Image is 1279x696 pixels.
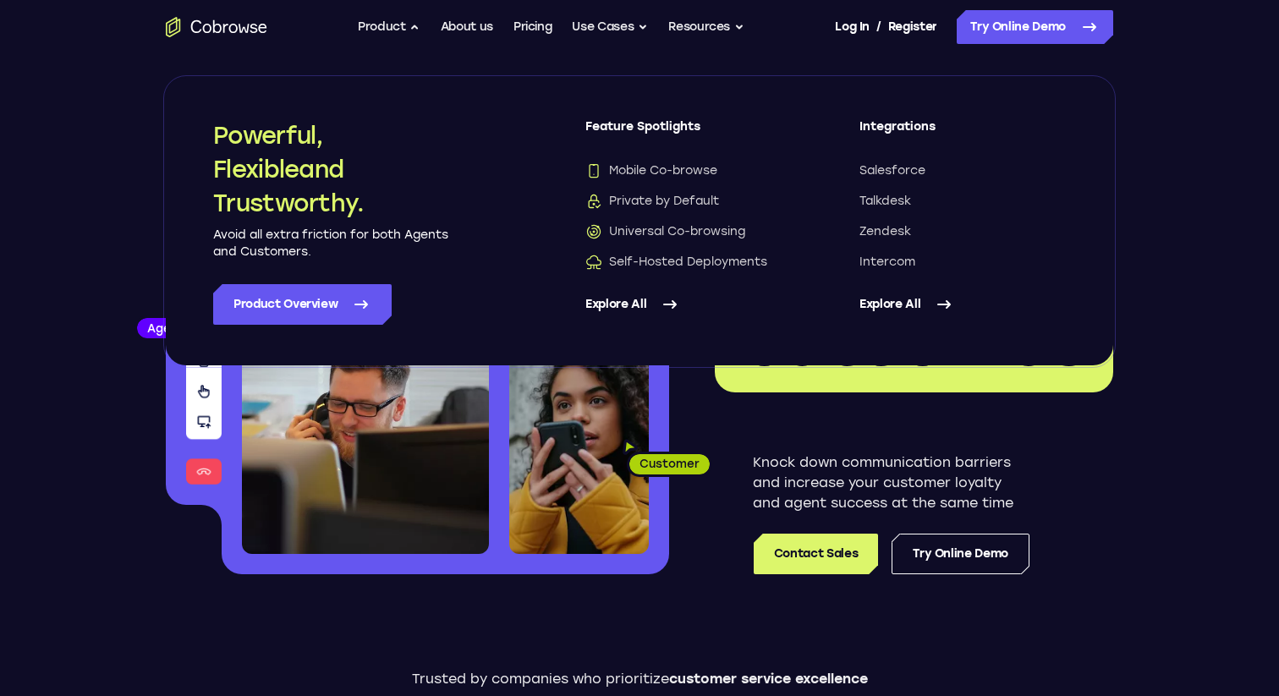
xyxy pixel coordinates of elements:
[585,162,717,179] span: Mobile Co-browse
[859,162,925,179] span: Salesforce
[859,118,1066,149] span: Integrations
[585,193,719,210] span: Private by Default
[213,118,450,220] h2: Powerful, Flexible and Trustworthy.
[859,193,911,210] span: Talkdesk
[585,254,602,271] img: Self-Hosted Deployments
[242,252,489,554] img: A customer support agent talking on the phone
[753,452,1029,513] p: Knock down communication barriers and increase your customer loyalty and agent success at the sam...
[572,10,648,44] button: Use Cases
[888,10,937,44] a: Register
[754,534,878,574] a: Contact Sales
[585,223,792,240] a: Universal Co-browsingUniversal Co-browsing
[957,10,1113,44] a: Try Online Demo
[585,223,745,240] span: Universal Co-browsing
[892,534,1029,574] a: Try Online Demo
[585,284,792,325] a: Explore All
[859,193,1066,210] a: Talkdesk
[441,10,493,44] a: About us
[213,227,450,260] p: Avoid all extra friction for both Agents and Customers.
[859,223,1066,240] a: Zendesk
[358,10,420,44] button: Product
[585,254,767,271] span: Self-Hosted Deployments
[213,284,392,325] a: Product Overview
[859,223,911,240] span: Zendesk
[166,17,267,37] a: Go to the home page
[585,162,792,179] a: Mobile Co-browseMobile Co-browse
[668,10,744,44] button: Resources
[835,10,869,44] a: Log In
[859,162,1066,179] a: Salesforce
[859,284,1066,325] a: Explore All
[585,254,792,271] a: Self-Hosted DeploymentsSelf-Hosted Deployments
[669,671,868,687] span: customer service excellence
[859,254,1066,271] a: Intercom
[876,17,881,37] span: /
[585,193,792,210] a: Private by DefaultPrivate by Default
[585,223,602,240] img: Universal Co-browsing
[585,193,602,210] img: Private by Default
[513,10,552,44] a: Pricing
[509,353,649,554] img: A customer holding their phone
[859,254,915,271] span: Intercom
[585,162,602,179] img: Mobile Co-browse
[585,118,792,149] span: Feature Spotlights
